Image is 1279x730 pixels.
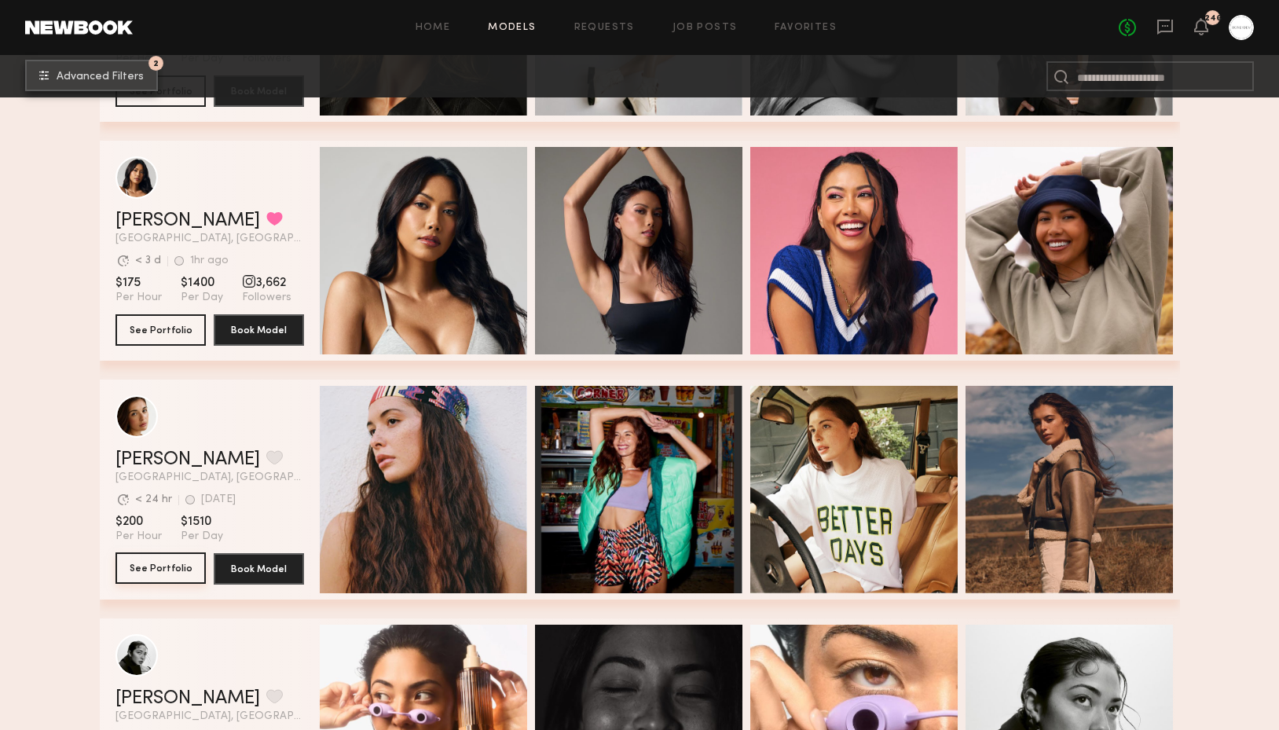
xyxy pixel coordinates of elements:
[115,211,260,230] a: [PERSON_NAME]
[181,275,223,291] span: $1400
[1204,14,1222,23] div: 246
[115,233,304,244] span: [GEOGRAPHIC_DATA], [GEOGRAPHIC_DATA]
[115,472,304,483] span: [GEOGRAPHIC_DATA], [GEOGRAPHIC_DATA]
[115,314,206,346] button: See Portfolio
[214,314,304,346] button: Book Model
[242,291,291,305] span: Followers
[181,530,223,544] span: Per Day
[135,494,172,505] div: < 24 hr
[672,23,738,33] a: Job Posts
[775,23,837,33] a: Favorites
[115,711,304,722] span: [GEOGRAPHIC_DATA], [GEOGRAPHIC_DATA]
[25,60,158,91] button: 2Advanced Filters
[135,255,161,266] div: < 3 d
[488,23,536,33] a: Models
[115,689,260,708] a: [PERSON_NAME]
[181,514,223,530] span: $1510
[153,60,159,67] span: 2
[115,530,162,544] span: Per Hour
[115,275,162,291] span: $175
[115,291,162,305] span: Per Hour
[115,552,206,584] button: See Portfolio
[190,255,229,266] div: 1hr ago
[574,23,635,33] a: Requests
[416,23,451,33] a: Home
[57,72,144,83] span: Advanced Filters
[201,494,236,505] div: [DATE]
[181,291,223,305] span: Per Day
[242,275,291,291] span: 3,662
[115,450,260,469] a: [PERSON_NAME]
[214,553,304,585] button: Book Model
[115,553,206,585] a: See Portfolio
[115,514,162,530] span: $200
